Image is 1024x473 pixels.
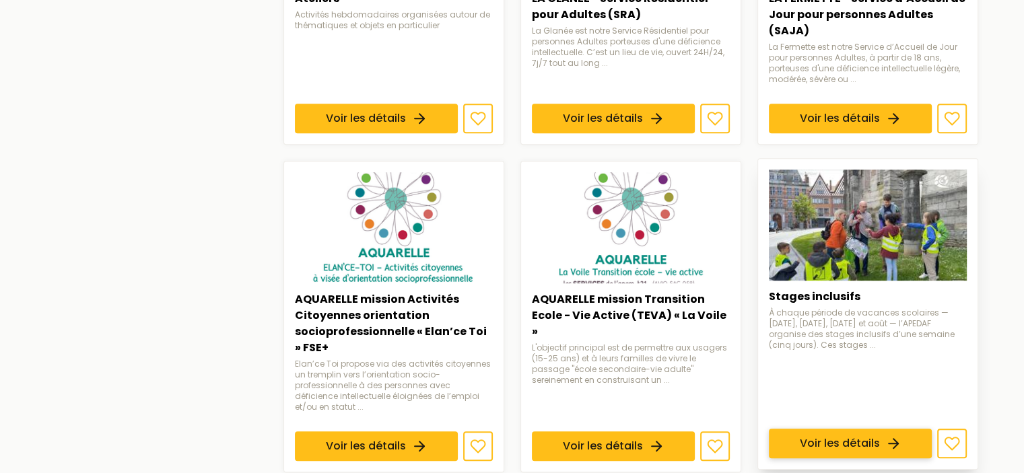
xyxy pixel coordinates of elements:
button: Ajouter aux favoris [937,104,967,133]
button: Ajouter aux favoris [463,431,493,461]
button: Ajouter aux favoris [463,104,493,133]
button: Ajouter aux favoris [700,104,730,133]
a: Voir les détails [532,431,695,461]
a: Voir les détails [532,104,695,133]
a: Voir les détails [769,429,932,458]
button: Ajouter aux favoris [937,429,967,458]
a: Voir les détails [295,431,458,461]
a: Voir les détails [295,104,458,133]
button: Ajouter aux favoris [700,431,730,461]
a: Voir les détails [769,104,932,133]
